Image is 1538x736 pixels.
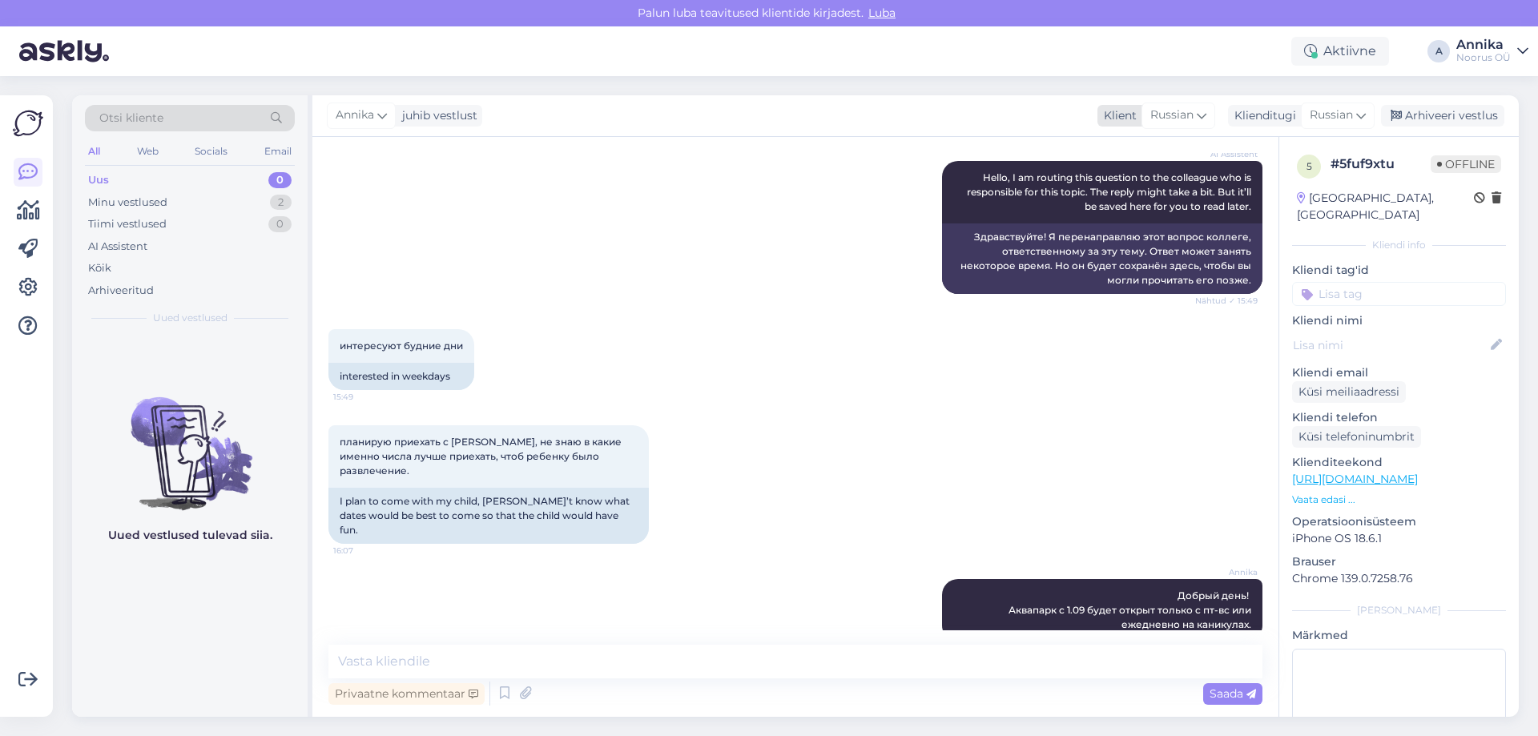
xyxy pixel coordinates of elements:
[1456,38,1528,64] a: AnnikaNoorus OÜ
[1292,627,1506,644] p: Märkmed
[1198,148,1258,160] span: AI Assistent
[1292,493,1506,507] p: Vaata edasi ...
[268,216,292,232] div: 0
[88,260,111,276] div: Kõik
[1292,513,1506,530] p: Operatsioonisüsteem
[1306,160,1312,172] span: 5
[1292,472,1418,486] a: [URL][DOMAIN_NAME]
[134,141,162,162] div: Web
[328,363,474,390] div: interested in weekdays
[967,171,1254,212] span: Hello, I am routing this question to the colleague who is responsible for this topic. The reply m...
[1427,40,1450,62] div: A
[1292,238,1506,252] div: Kliendi info
[1210,686,1256,701] span: Saada
[1150,107,1194,124] span: Russian
[1297,190,1474,223] div: [GEOGRAPHIC_DATA], [GEOGRAPHIC_DATA]
[1292,381,1406,403] div: Küsi meiliaadressi
[1431,155,1501,173] span: Offline
[1310,107,1353,124] span: Russian
[340,340,463,352] span: интересуют будние дни
[942,223,1262,294] div: Здравствуйте! Я перенаправляю этот вопрос коллеге, ответственному за эту тему. Ответ может занять...
[1292,553,1506,570] p: Brauser
[88,195,167,211] div: Minu vestlused
[1292,262,1506,279] p: Kliendi tag'id
[1292,312,1506,329] p: Kliendi nimi
[328,683,485,705] div: Privaatne kommentaar
[1292,426,1421,448] div: Küsi telefoninumbrit
[88,172,109,188] div: Uus
[1331,155,1431,174] div: # 5fuf9xtu
[864,6,900,20] span: Luba
[1381,105,1504,127] div: Arhiveeri vestlus
[1195,295,1258,307] span: Nähtud ✓ 15:49
[1097,107,1137,124] div: Klient
[1228,107,1296,124] div: Klienditugi
[333,391,393,403] span: 15:49
[13,108,43,139] img: Askly Logo
[1456,51,1511,64] div: Noorus OÜ
[88,216,167,232] div: Tiimi vestlused
[396,107,477,124] div: juhib vestlust
[261,141,295,162] div: Email
[336,107,374,124] span: Annika
[333,545,393,557] span: 16:07
[108,527,272,544] p: Uued vestlused tulevad siia.
[1292,603,1506,617] div: [PERSON_NAME]
[1292,570,1506,587] p: Chrome 139.0.7258.76
[191,141,231,162] div: Socials
[99,110,163,127] span: Otsi kliente
[1009,589,1254,630] span: Добрый день! Аквапарк с 1.09 будет открыт только с пт-вс или ежедневно на каникулах.
[1291,37,1389,66] div: Aktiivne
[1293,336,1488,354] input: Lisa nimi
[268,172,292,188] div: 0
[72,368,308,513] img: No chats
[1456,38,1511,51] div: Annika
[85,141,103,162] div: All
[1292,364,1506,381] p: Kliendi email
[1292,282,1506,306] input: Lisa tag
[270,195,292,211] div: 2
[340,436,624,477] span: планирую приехать с [PERSON_NAME], не знаю в какие именно числа лучше приехать, чтоб ребенку было...
[88,239,147,255] div: AI Assistent
[88,283,154,299] div: Arhiveeritud
[1198,566,1258,578] span: Annika
[1292,454,1506,471] p: Klienditeekond
[153,311,227,325] span: Uued vestlused
[1292,530,1506,547] p: iPhone OS 18.6.1
[328,488,649,544] div: I plan to come with my child, [PERSON_NAME]’t know what dates would be best to come so that the c...
[1292,409,1506,426] p: Kliendi telefon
